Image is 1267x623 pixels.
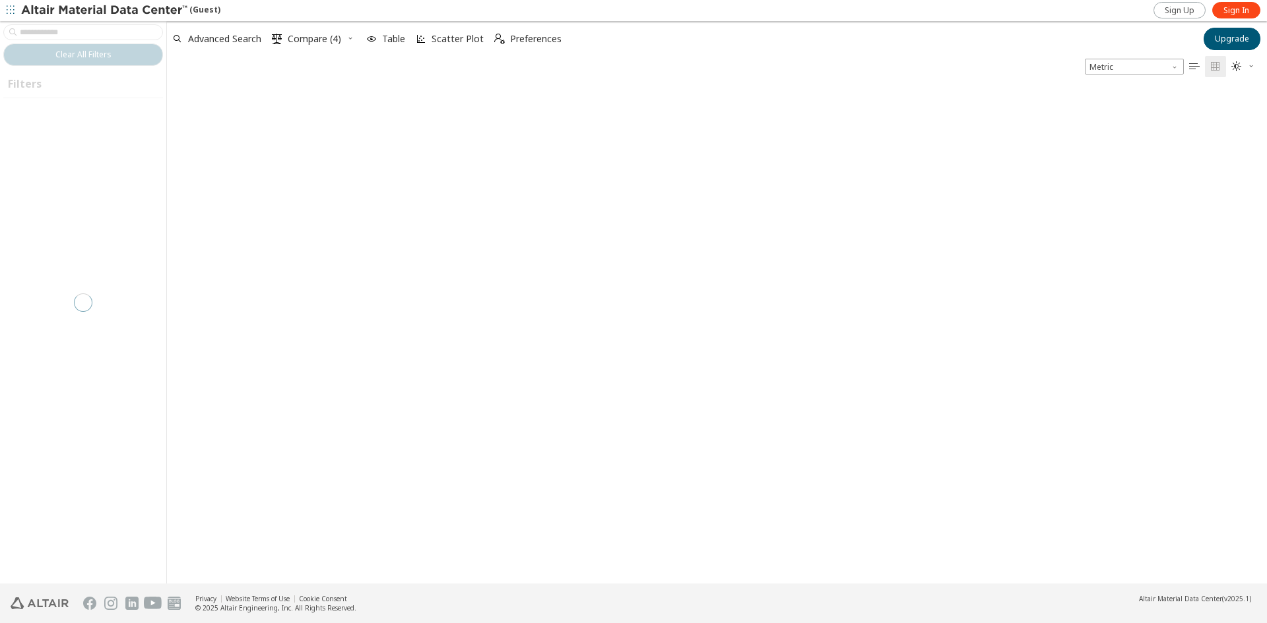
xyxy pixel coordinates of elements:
a: Sign In [1212,2,1260,18]
span: Compare (4) [288,34,341,44]
span: Sign Up [1165,5,1194,16]
span: Advanced Search [188,34,261,44]
a: Sign Up [1153,2,1206,18]
div: © 2025 Altair Engineering, Inc. All Rights Reserved. [195,603,356,612]
i:  [272,34,282,44]
div: Unit System [1085,59,1184,74]
i:  [1231,61,1242,72]
a: Cookie Consent [299,594,347,603]
img: Altair Engineering [11,597,69,609]
i:  [494,34,505,44]
button: Tile View [1205,56,1226,77]
span: Metric [1085,59,1184,74]
img: Altair Material Data Center [21,4,189,17]
span: Scatter Plot [432,34,484,44]
button: Theme [1226,56,1260,77]
span: Altair Material Data Center [1139,594,1222,603]
a: Privacy [195,594,216,603]
i:  [1189,61,1200,72]
div: (Guest) [21,4,220,17]
span: Sign In [1223,5,1249,16]
a: Website Terms of Use [226,594,290,603]
button: Upgrade [1204,28,1260,50]
span: Table [382,34,405,44]
button: Table View [1184,56,1205,77]
i:  [1210,61,1221,72]
div: (v2025.1) [1139,594,1251,603]
span: Upgrade [1215,34,1249,44]
span: Preferences [510,34,562,44]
